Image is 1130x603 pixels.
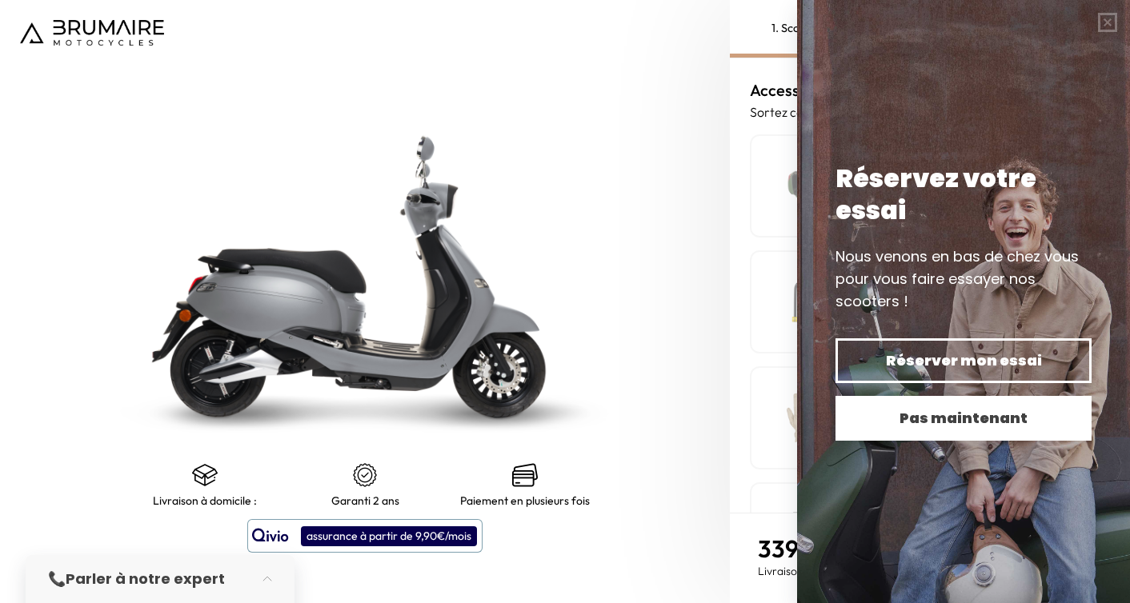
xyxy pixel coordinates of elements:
img: Antivol U haute sécurité SRA [767,268,835,336]
img: Top case simple [767,152,835,220]
p: Paiement en plusieurs fois [460,494,590,507]
img: certificat-de-garantie.png [352,462,378,488]
p: Livraison estimée : [758,563,888,579]
p: Garanti 2 ans [331,494,399,507]
img: Logo de Brumaire [20,20,164,46]
button: assurance à partir de 9,90€/mois [247,519,483,553]
img: shipping.png [192,462,218,488]
p: Sortez couvert ! Équipez-vous et votre scooter : [750,102,1110,122]
h3: Accessoires [750,78,1110,102]
div: assurance à partir de 9,90€/mois [301,526,477,546]
p: Livraison à domicile : [153,494,257,507]
p: 3390,00 € [758,534,888,563]
img: Gants d'été en cuir Condor [767,384,835,452]
img: credit-cards.png [512,462,538,488]
img: logo qivio [252,526,289,545]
